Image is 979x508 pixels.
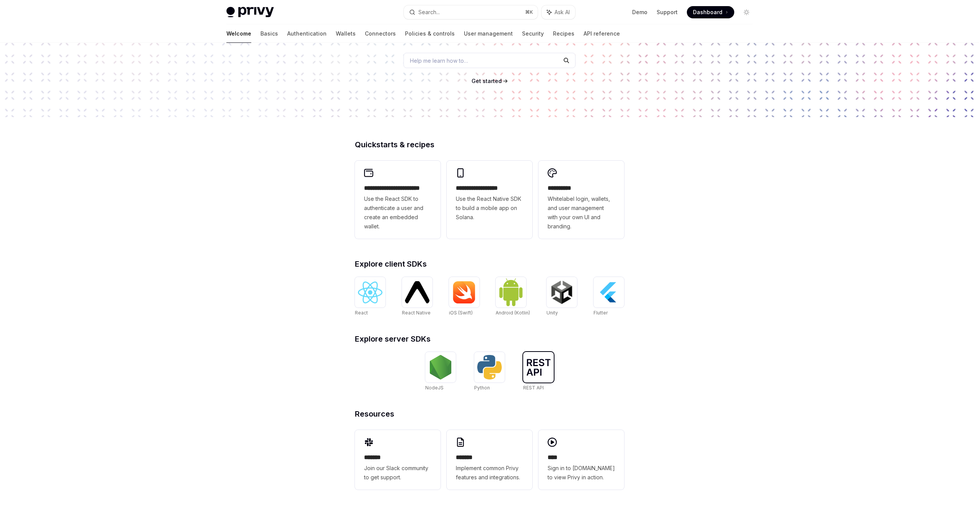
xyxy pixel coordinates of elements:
[522,24,544,43] a: Security
[355,141,434,148] span: Quickstarts & recipes
[496,277,530,317] a: Android (Kotlin)Android (Kotlin)
[594,310,608,316] span: Flutter
[355,335,431,343] span: Explore server SDKs
[542,5,575,19] button: Ask AI
[428,355,453,379] img: NodeJS
[594,277,624,317] a: FlutterFlutter
[447,161,532,239] a: **** **** **** ***Use the React Native SDK to build a mobile app on Solana.
[355,310,368,316] span: React
[425,352,456,392] a: NodeJSNodeJS
[456,194,523,222] span: Use the React Native SDK to build a mobile app on Solana.
[464,24,513,43] a: User management
[553,24,574,43] a: Recipes
[226,7,274,18] img: light logo
[523,352,554,392] a: REST APIREST API
[402,277,433,317] a: React NativeReact Native
[538,430,624,490] a: ****Sign in to [DOMAIN_NAME] to view Privy in action.
[336,24,356,43] a: Wallets
[555,8,570,16] span: Ask AI
[365,24,396,43] a: Connectors
[584,24,620,43] a: API reference
[538,161,624,239] a: **** *****Whitelabel login, wallets, and user management with your own UI and branding.
[597,280,621,304] img: Flutter
[410,57,468,65] span: Help me learn how to…
[364,194,431,231] span: Use the React SDK to authenticate a user and create an embedded wallet.
[452,281,476,304] img: iOS (Swift)
[355,260,427,268] span: Explore client SDKs
[525,9,533,15] span: ⌘ K
[287,24,327,43] a: Authentication
[546,277,577,317] a: UnityUnity
[546,310,558,316] span: Unity
[358,282,382,303] img: React
[456,464,523,482] span: Implement common Privy features and integrations.
[472,78,502,84] span: Get started
[402,310,431,316] span: React Native
[523,385,544,391] span: REST API
[740,6,753,18] button: Toggle dark mode
[496,310,530,316] span: Android (Kotlin)
[355,277,385,317] a: ReactReact
[405,24,455,43] a: Policies & controls
[550,280,574,304] img: Unity
[449,310,473,316] span: iOS (Swift)
[548,194,615,231] span: Whitelabel login, wallets, and user management with your own UI and branding.
[404,5,538,19] button: Search...⌘K
[548,464,615,482] span: Sign in to [DOMAIN_NAME] to view Privy in action.
[418,8,440,17] div: Search...
[449,277,480,317] a: iOS (Swift)iOS (Swift)
[425,385,444,391] span: NodeJS
[447,430,532,490] a: **** **Implement common Privy features and integrations.
[693,8,722,16] span: Dashboard
[364,464,431,482] span: Join our Slack community to get support.
[474,352,505,392] a: PythonPython
[405,281,429,303] img: React Native
[355,410,394,418] span: Resources
[477,355,502,379] img: Python
[687,6,734,18] a: Dashboard
[260,24,278,43] a: Basics
[474,385,490,391] span: Python
[657,8,678,16] a: Support
[632,8,647,16] a: Demo
[355,430,441,490] a: **** **Join our Slack community to get support.
[499,278,523,306] img: Android (Kotlin)
[526,359,551,376] img: REST API
[472,77,502,85] a: Get started
[226,24,251,43] a: Welcome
